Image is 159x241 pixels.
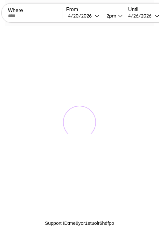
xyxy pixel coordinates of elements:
[128,13,155,19] div: 4 / 26 / 2026
[45,219,114,227] p: Support ID: me8yor1etuolr6hdfpo
[103,13,118,19] div: 2pm
[66,12,101,19] button: 4/20/2026
[66,7,125,12] label: From
[8,8,63,13] label: Where
[101,12,125,19] button: 2pm
[68,13,95,19] div: 4 / 20 / 2026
